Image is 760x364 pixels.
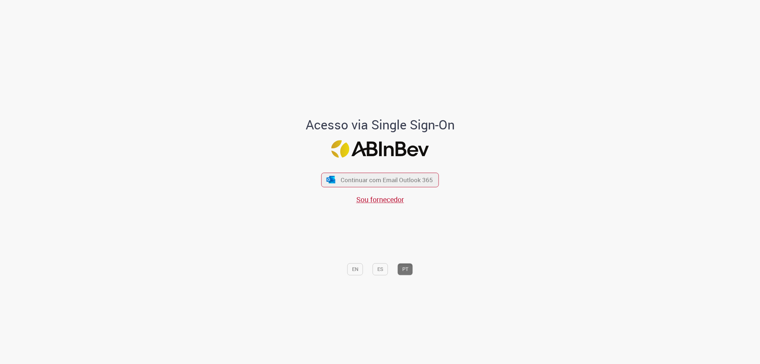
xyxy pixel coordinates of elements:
img: ícone Azure/Microsoft 360 [326,176,336,183]
img: Logo ABInBev [331,140,429,158]
button: ES [373,263,388,275]
button: EN [347,263,363,275]
a: Sou fornecedor [356,195,404,204]
span: Continuar com Email Outlook 365 [341,176,433,184]
button: ícone Azure/Microsoft 360 Continuar com Email Outlook 365 [321,173,439,187]
button: PT [398,263,413,275]
h1: Acesso via Single Sign-On [281,118,479,132]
